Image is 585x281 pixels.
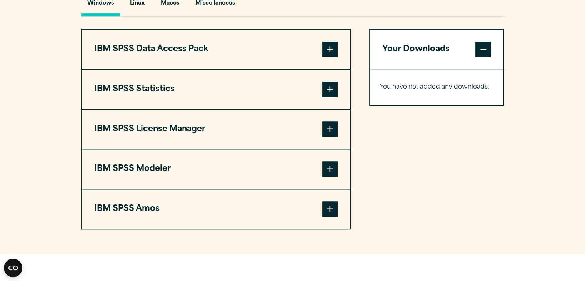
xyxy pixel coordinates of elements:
button: IBM SPSS Data Access Pack [82,30,350,69]
button: Your Downloads [370,30,503,69]
button: IBM SPSS Statistics [82,70,350,109]
button: IBM SPSS License Manager [82,110,350,149]
button: Open CMP widget [4,259,22,277]
p: You have not added any downloads. [380,82,494,93]
div: Your Downloads [370,69,503,105]
button: IBM SPSS Amos [82,189,350,229]
button: IBM SPSS Modeler [82,149,350,189]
